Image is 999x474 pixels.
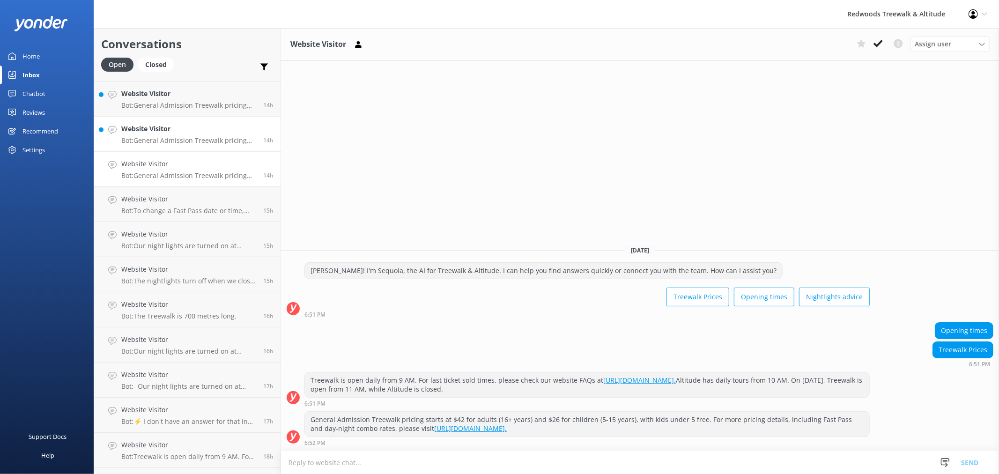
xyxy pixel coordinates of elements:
h4: Website Visitor [121,405,256,415]
div: Settings [22,141,45,159]
p: Bot: ⚡ I don't have an answer for that in my knowledge base. Please try and rephrase your questio... [121,417,256,426]
div: Recommend [22,122,58,141]
img: yonder-white-logo.png [14,16,68,31]
strong: 6:51 PM [304,401,326,407]
span: Sep 25 2025 03:53pm (UTC +12:00) Pacific/Auckland [263,417,274,425]
p: Bot: General Admission Treewalk pricing starts at $42 for adults (16+ years) and $26 for children... [121,101,256,110]
p: Bot: Our night lights are turned on at sunset, and the night walk starts 20 minutes thereafter. W... [121,347,256,355]
span: Sep 25 2025 06:51pm (UTC +12:00) Pacific/Auckland [263,171,274,179]
div: Reviews [22,103,45,122]
p: Bot: Treewalk is open daily from 9 AM. For last ticket sold times, please check our website FAQs ... [121,452,256,461]
a: Website VisitorBot:Treewalk is open daily from 9 AM. For last ticket sold times, please check our... [94,433,281,468]
a: Website VisitorBot:Our night lights are turned on at sunset, and the night walk starts 20 minutes... [94,222,281,257]
span: Sep 25 2025 07:00pm (UTC +12:00) Pacific/Auckland [263,136,274,144]
strong: 6:52 PM [304,440,326,446]
div: Opening times [935,323,993,339]
p: Bot: - Our night lights are turned on at sunset, and the night walk starts 20 minutes thereafter.... [121,382,256,391]
a: Website VisitorBot:To change a Fast Pass date or time, please contact us ASAP at [EMAIL_ADDRESS][... [94,187,281,222]
a: Open [101,59,138,69]
div: Sep 25 2025 06:51pm (UTC +12:00) Pacific/Auckland [304,400,870,407]
span: Sep 25 2025 04:13pm (UTC +12:00) Pacific/Auckland [263,382,274,390]
button: Opening times [734,288,794,306]
a: Website VisitorBot:General Admission Treewalk pricing starts at $42 for adults (16+ years) and $2... [94,81,281,117]
a: [URL][DOMAIN_NAME]. [434,424,507,433]
h3: Website Visitor [290,38,346,51]
a: Website VisitorBot:The Treewalk is 700 metres long.16h [94,292,281,327]
a: Website VisitorBot:The nightlights turn off when we close. For specific closing hours, please vis... [94,257,281,292]
p: Bot: The Treewalk is 700 metres long. [121,312,237,320]
div: Assign User [910,37,990,52]
div: Help [41,446,54,465]
a: Website VisitorBot:⚡ I don't have an answer for that in my knowledge base. Please try and rephras... [94,398,281,433]
div: General Admission Treewalk pricing starts at $42 for adults (16+ years) and $26 for children (5-1... [305,412,869,437]
div: Closed [138,58,174,72]
a: Closed [138,59,178,69]
div: [PERSON_NAME]! I'm Sequoia, the AI for Treewalk & Altitude. I can help you find answers quickly o... [305,263,782,279]
span: Sep 25 2025 06:16pm (UTC +12:00) Pacific/Auckland [263,207,274,215]
h4: Website Visitor [121,194,256,204]
h4: Website Visitor [121,440,256,450]
strong: 6:51 PM [969,362,990,367]
div: Sep 25 2025 06:52pm (UTC +12:00) Pacific/Auckland [304,439,870,446]
a: Website VisitorBot:Our night lights are turned on at sunset, and the night walk starts 20 minutes... [94,327,281,363]
span: Sep 25 2025 04:33pm (UTC +12:00) Pacific/Auckland [263,347,274,355]
button: Treewalk Prices [666,288,729,306]
div: Home [22,47,40,66]
h4: Website Visitor [121,334,256,345]
p: Bot: General Admission Treewalk pricing starts at $42 for adults (16+ years) and $26 for children... [121,136,256,145]
a: Website VisitorBot:- Our night lights are turned on at sunset, and the night walk starts 20 minut... [94,363,281,398]
p: Bot: The nightlights turn off when we close. For specific closing hours, please visit [DOMAIN_NAM... [121,277,256,285]
div: Inbox [22,66,40,84]
div: Open [101,58,133,72]
span: Sep 25 2025 05:44pm (UTC +12:00) Pacific/Auckland [263,277,274,285]
div: Support Docs [29,427,67,446]
button: Nightlights advice [799,288,870,306]
p: Bot: General Admission Treewalk pricing starts at $42 for adults (16+ years) and $26 for children... [121,171,256,180]
div: Treewalk Prices [933,342,993,358]
a: Website VisitorBot:General Admission Treewalk pricing starts at $42 for adults (16+ years) and $2... [94,152,281,187]
h4: Website Visitor [121,264,256,274]
div: Sep 25 2025 06:51pm (UTC +12:00) Pacific/Auckland [932,361,993,367]
p: Bot: Our night lights are turned on at sunset, and the night walk starts 20 minutes thereafter. W... [121,242,256,250]
span: Assign user [915,39,951,49]
a: [URL][DOMAIN_NAME]. [603,376,676,385]
h4: Website Visitor [121,89,256,99]
h4: Website Visitor [121,124,256,134]
span: Sep 25 2025 03:02pm (UTC +12:00) Pacific/Auckland [263,452,274,460]
h4: Website Visitor [121,229,256,239]
h4: Website Visitor [121,370,256,380]
strong: 6:51 PM [304,312,326,318]
div: Treewalk is open daily from 9 AM. For last ticket sold times, please check our website FAQs at Al... [305,372,869,397]
span: [DATE] [625,246,655,254]
h2: Conversations [101,35,274,53]
h4: Website Visitor [121,159,256,169]
div: Sep 25 2025 06:51pm (UTC +12:00) Pacific/Auckland [304,311,870,318]
p: Bot: To change a Fast Pass date or time, please contact us ASAP at [EMAIL_ADDRESS][DOMAIN_NAME] (... [121,207,256,215]
a: Website VisitorBot:General Admission Treewalk pricing starts at $42 for adults (16+ years) and $2... [94,117,281,152]
span: Sep 25 2025 07:04pm (UTC +12:00) Pacific/Auckland [263,101,274,109]
span: Sep 25 2025 04:44pm (UTC +12:00) Pacific/Auckland [263,312,274,320]
div: Chatbot [22,84,45,103]
span: Sep 25 2025 06:07pm (UTC +12:00) Pacific/Auckland [263,242,274,250]
h4: Website Visitor [121,299,237,310]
